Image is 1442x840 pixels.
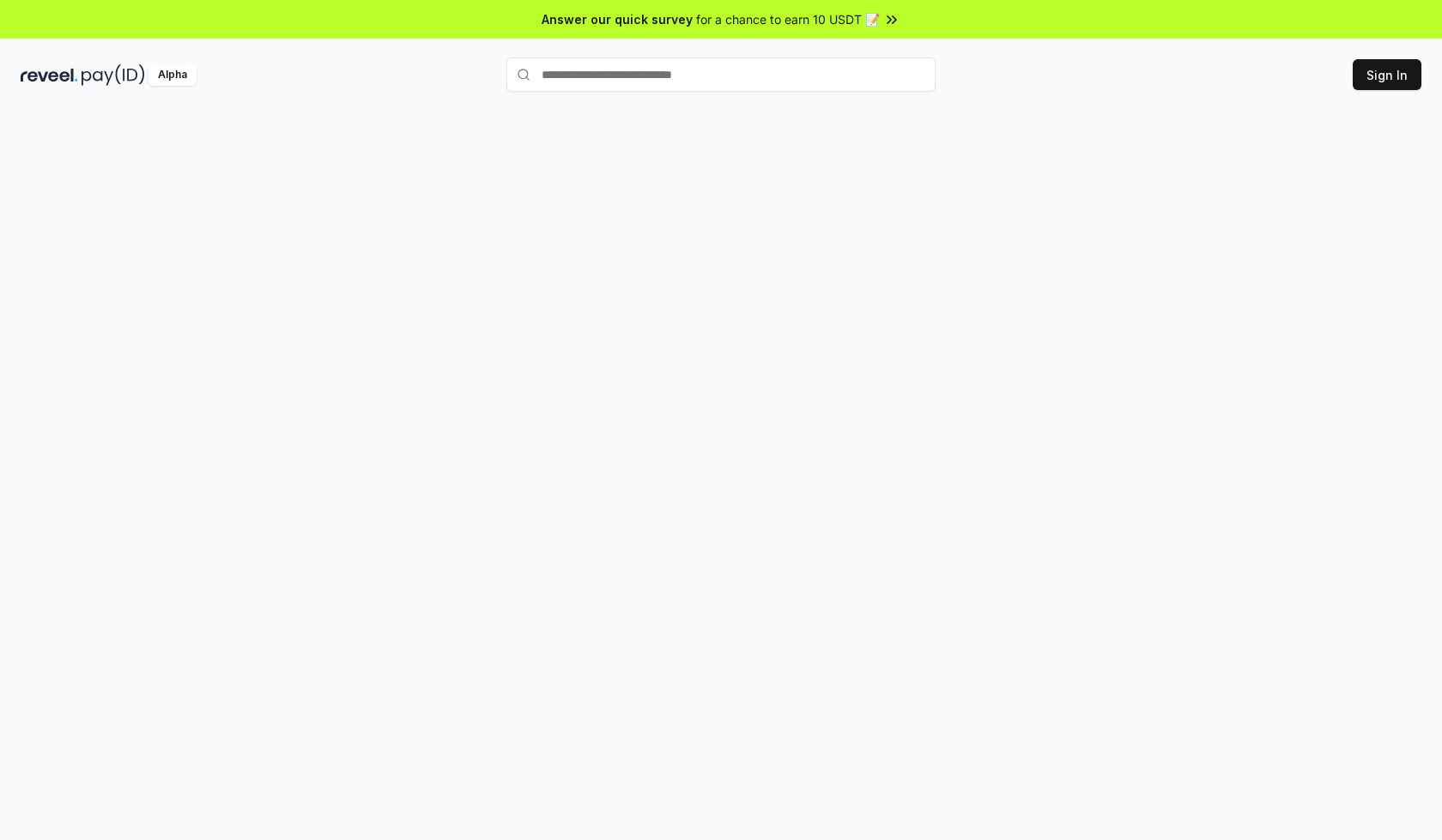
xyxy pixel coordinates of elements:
[21,64,78,86] img: reveel_dark
[542,10,693,28] span: Answer our quick survey
[1353,59,1421,90] button: Sign In
[82,64,145,86] img: pay_id
[696,10,880,28] span: for a chance to earn 10 USDT 📝
[148,64,197,86] div: Alpha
